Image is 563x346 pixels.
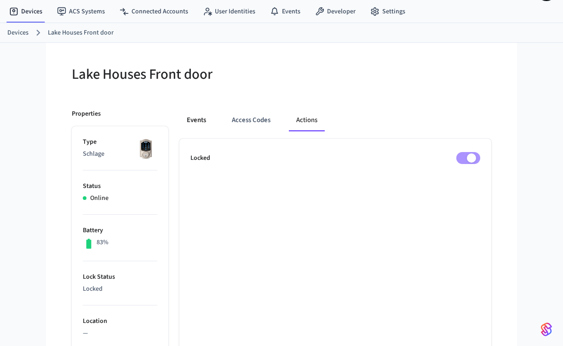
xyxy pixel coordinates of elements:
[97,238,109,247] p: 83%
[83,328,157,338] p: —
[83,149,157,159] p: Schlage
[190,153,210,163] p: Locked
[363,3,413,20] a: Settings
[541,322,552,337] img: SeamLogoGradient.69752ec5.svg
[48,28,114,38] a: Lake Houses Front door
[72,65,276,84] h5: Lake Houses Front door
[112,3,195,20] a: Connected Accounts
[50,3,112,20] a: ACS Systems
[83,284,157,294] p: Locked
[179,109,491,131] div: ant example
[289,109,325,131] button: Actions
[83,226,157,235] p: Battery
[308,3,363,20] a: Developer
[83,182,157,191] p: Status
[179,109,213,131] button: Events
[2,3,50,20] a: Devices
[263,3,308,20] a: Events
[7,28,29,38] a: Devices
[195,3,263,20] a: User Identities
[134,137,157,160] img: Schlage Sense Smart Deadbolt with Camelot Trim, Front
[83,272,157,282] p: Lock Status
[83,317,157,326] p: Location
[72,109,101,119] p: Properties
[90,194,109,203] p: Online
[224,109,278,131] button: Access Codes
[83,137,157,147] p: Type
